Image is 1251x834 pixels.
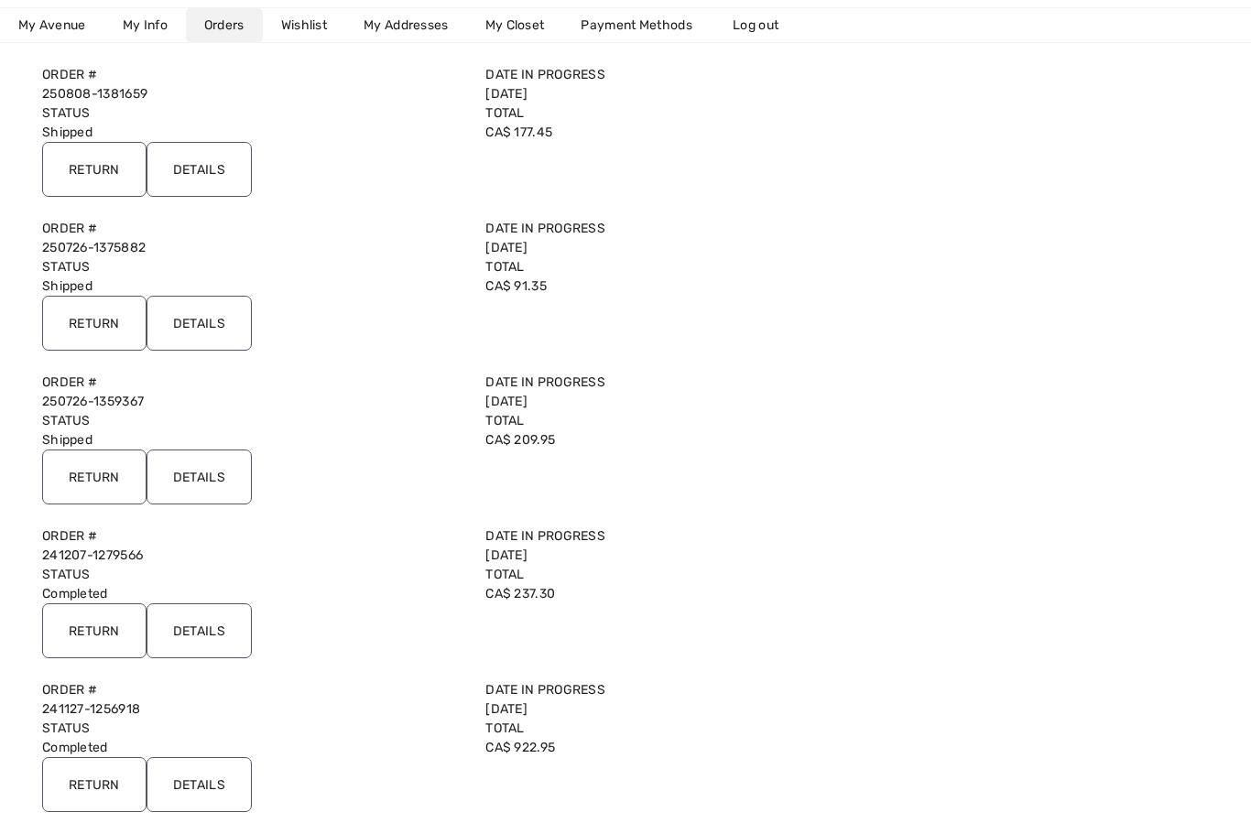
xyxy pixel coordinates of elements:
[485,373,907,392] label: Date in Progress
[714,8,815,42] a: Log out
[474,219,918,257] div: [DATE]
[31,257,474,296] div: Shipped
[147,142,252,197] input: Details
[485,680,907,699] label: Date in Progress
[31,411,474,449] div: Shipped
[42,142,147,197] input: Return
[147,449,252,504] input: Details
[474,411,918,449] div: CA$ 209.95
[42,240,146,255] a: 250726-1375882
[345,8,467,42] a: My Addresses
[263,8,345,42] a: Wishlist
[31,719,474,757] div: Completed
[18,16,86,35] span: My Avenue
[186,8,263,42] a: Orders
[474,680,918,719] div: [DATE]
[474,103,918,142] div: CA$ 177.45
[42,526,463,546] label: Order #
[474,526,918,565] div: [DATE]
[485,103,907,123] label: Total
[474,257,918,296] div: CA$ 91.35
[42,565,463,584] label: Status
[147,296,252,351] input: Details
[467,8,563,42] a: My Closet
[42,411,463,430] label: Status
[485,526,907,546] label: Date in Progress
[42,603,147,658] input: Return
[42,449,147,504] input: Return
[42,373,463,392] label: Order #
[104,8,186,42] a: My Info
[42,701,140,717] a: 241127-1256918
[42,394,144,409] a: 250726-1359367
[42,103,463,123] label: Status
[31,103,474,142] div: Shipped
[31,565,474,603] div: Completed
[474,719,918,757] div: CA$ 922.95
[42,296,147,351] input: Return
[485,719,907,738] label: Total
[42,86,147,102] a: 250808-1381659
[147,603,252,658] input: Details
[562,8,711,42] a: Payment Methods
[485,565,907,584] label: Total
[474,373,918,411] div: [DATE]
[42,219,463,238] label: Order #
[485,65,907,84] label: Date in Progress
[485,257,907,276] label: Total
[42,65,463,84] label: Order #
[42,719,463,738] label: Status
[147,757,252,812] input: Details
[485,219,907,238] label: Date in Progress
[42,757,147,812] input: Return
[485,411,907,430] label: Total
[42,680,463,699] label: Order #
[474,65,918,103] div: [DATE]
[42,547,143,563] a: 241207-1279566
[474,565,918,603] div: CA$ 237.30
[42,257,463,276] label: Status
